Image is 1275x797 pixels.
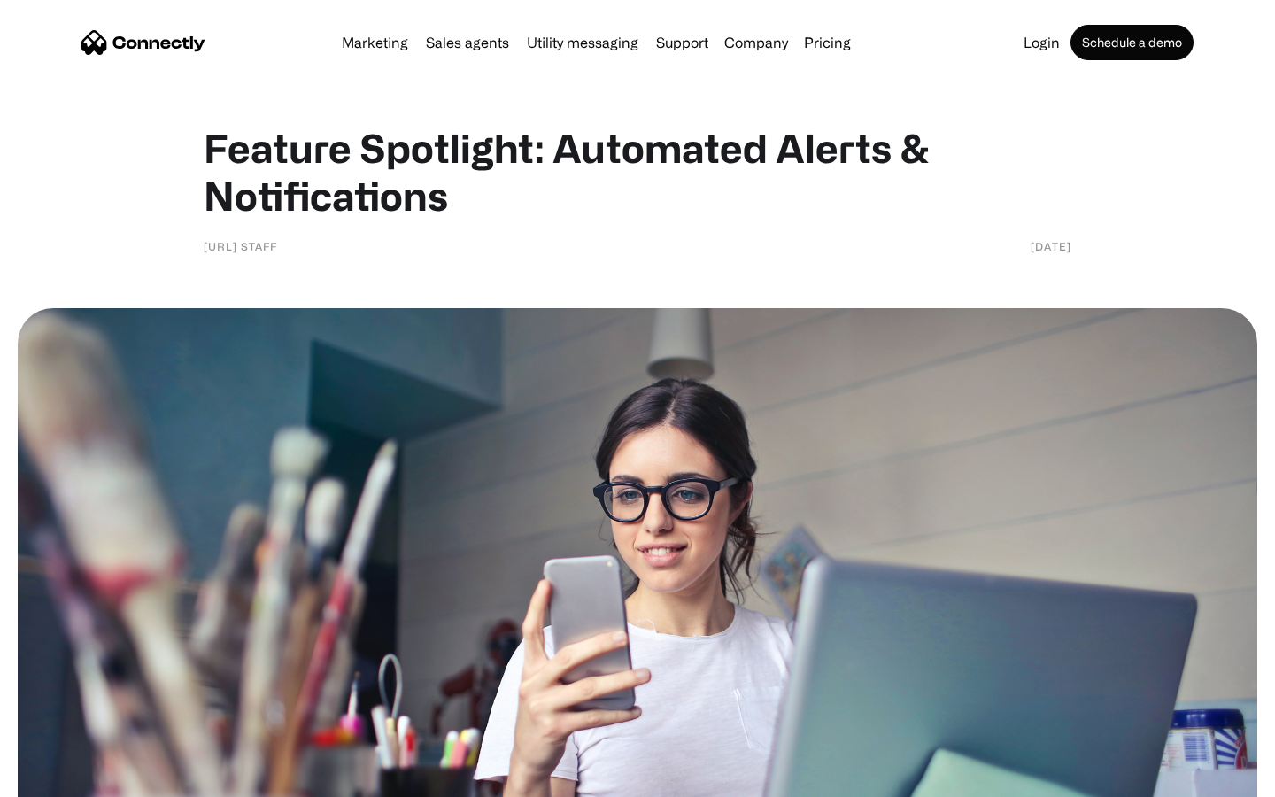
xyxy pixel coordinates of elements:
ul: Language list [35,766,106,791]
a: Schedule a demo [1070,25,1194,60]
div: Company [724,30,788,55]
a: home [81,29,205,56]
h1: Feature Spotlight: Automated Alerts & Notifications [204,124,1071,220]
a: Login [1016,35,1067,50]
a: Support [649,35,715,50]
aside: Language selected: English [18,766,106,791]
div: Company [719,30,793,55]
a: Pricing [797,35,858,50]
a: Utility messaging [520,35,645,50]
div: [URL] staff [204,237,277,255]
a: Sales agents [419,35,516,50]
div: [DATE] [1031,237,1071,255]
a: Marketing [335,35,415,50]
